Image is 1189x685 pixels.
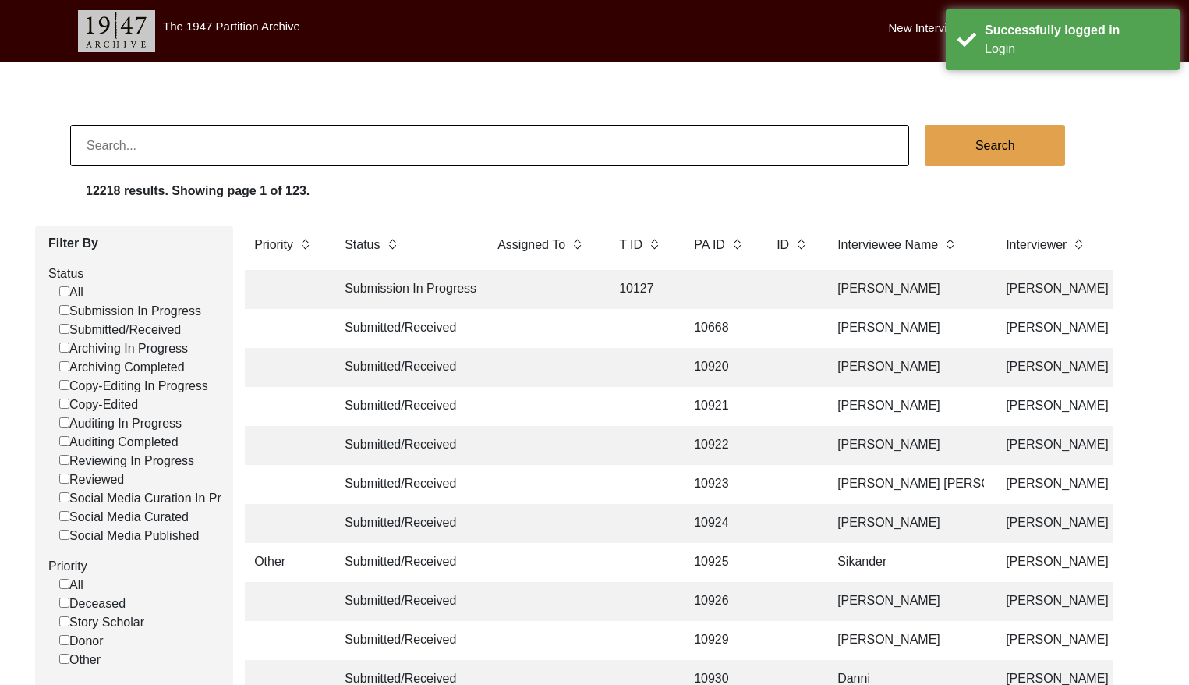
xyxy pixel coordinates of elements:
[610,270,672,309] td: 10127
[59,598,69,608] input: Deceased
[685,348,755,387] td: 10920
[59,470,124,489] label: Reviewed
[59,474,69,484] input: Reviewed
[685,543,755,582] td: 10925
[59,508,189,527] label: Social Media Curated
[387,236,398,253] img: sort-button.png
[828,582,984,621] td: [PERSON_NAME]
[48,264,221,283] label: Status
[59,576,83,594] label: All
[48,557,221,576] label: Priority
[731,236,742,253] img: sort-button.png
[335,309,476,348] td: Submitted/Received
[925,125,1065,166] button: Search
[59,455,69,465] input: Reviewing In Progress
[837,236,938,254] label: Interviewee Name
[59,632,104,651] label: Donor
[685,621,755,660] td: 10929
[1073,236,1084,253] img: sort-button.png
[78,10,155,52] img: header-logo.png
[59,530,69,540] input: Social Media Published
[694,236,725,254] label: PA ID
[335,465,476,504] td: Submitted/Received
[59,342,69,353] input: Archiving In Progress
[985,21,1168,40] div: Successfully logged in
[59,339,188,358] label: Archiving In Progress
[59,286,69,296] input: All
[685,582,755,621] td: 10926
[254,236,293,254] label: Priority
[889,20,962,37] label: New Interview
[685,504,755,543] td: 10924
[299,236,310,253] img: sort-button.png
[59,433,179,452] label: Auditing Completed
[59,511,69,521] input: Social Media Curated
[685,465,755,504] td: 10923
[59,380,69,390] input: Copy-Editing In Progress
[86,182,310,201] label: 12218 results. Showing page 1 of 123.
[335,621,476,660] td: Submitted/Received
[59,492,69,502] input: Social Media Curation In Progress
[685,309,755,348] td: 10668
[59,283,83,302] label: All
[828,387,984,426] td: [PERSON_NAME]
[335,582,476,621] td: Submitted/Received
[59,579,69,589] input: All
[70,125,909,166] input: Search...
[59,417,69,428] input: Auditing In Progress
[59,321,181,339] label: Submitted/Received
[48,234,221,253] label: Filter By
[59,635,69,645] input: Donor
[59,324,69,334] input: Submitted/Received
[497,236,565,254] label: Assigned To
[59,452,194,470] label: Reviewing In Progress
[335,543,476,582] td: Submitted/Received
[944,236,955,253] img: sort-button.png
[59,361,69,371] input: Archiving Completed
[59,305,69,315] input: Submission In Progress
[59,436,69,446] input: Auditing Completed
[59,594,126,613] label: Deceased
[685,387,755,426] td: 10921
[245,543,323,582] td: Other
[828,348,984,387] td: [PERSON_NAME]
[59,489,259,508] label: Social Media Curation In Progress
[59,414,182,433] label: Auditing In Progress
[59,358,185,377] label: Archiving Completed
[59,651,101,669] label: Other
[59,613,144,632] label: Story Scholar
[649,236,660,253] img: sort-button.png
[59,396,138,414] label: Copy-Edited
[335,270,476,309] td: Submission In Progress
[777,236,789,254] label: ID
[335,387,476,426] td: Submitted/Received
[795,236,806,253] img: sort-button.png
[619,236,642,254] label: T ID
[828,270,984,309] td: [PERSON_NAME]
[335,348,476,387] td: Submitted/Received
[828,309,984,348] td: [PERSON_NAME]
[59,527,199,545] label: Social Media Published
[571,236,582,253] img: sort-button.png
[59,302,201,321] label: Submission In Progress
[828,426,984,465] td: [PERSON_NAME]
[828,465,984,504] td: [PERSON_NAME] [PERSON_NAME]
[345,236,380,254] label: Status
[163,20,300,33] label: The 1947 Partition Archive
[59,377,208,396] label: Copy-Editing In Progress
[828,621,984,660] td: [PERSON_NAME]
[335,504,476,543] td: Submitted/Received
[828,504,984,543] td: [PERSON_NAME]
[828,543,984,582] td: Sikander
[1006,236,1067,254] label: Interviewer
[59,399,69,409] input: Copy-Edited
[59,616,69,626] input: Story Scholar
[685,426,755,465] td: 10922
[59,654,69,664] input: Other
[985,40,1168,59] div: Login
[335,426,476,465] td: Submitted/Received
